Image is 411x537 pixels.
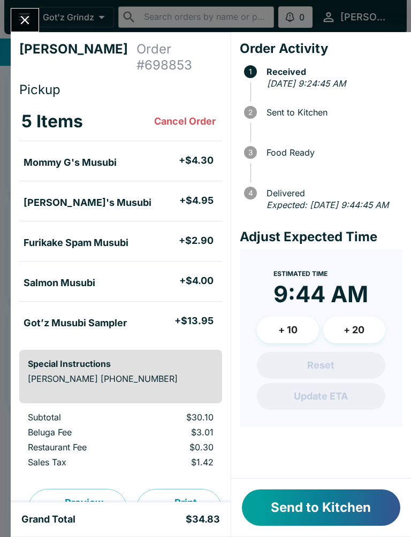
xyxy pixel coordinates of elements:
h5: + $4.00 [179,274,214,287]
table: orders table [19,102,222,341]
h6: Special Instructions [28,358,214,369]
em: Expected: [DATE] 9:44:45 AM [267,200,389,210]
p: Subtotal [28,412,127,423]
p: Sales Tax [28,457,127,467]
h5: Got’z Musubi Sampler [24,317,127,329]
span: Food Ready [261,148,402,157]
button: Send to Kitchen [242,489,400,526]
button: Close [11,9,39,32]
h5: Furikake Spam Musubi [24,236,128,249]
h5: + $4.95 [179,194,214,207]
text: 1 [249,67,252,76]
h5: [PERSON_NAME]'s Musubi [24,196,151,209]
h4: Order Activity [240,41,402,57]
h4: [PERSON_NAME] [19,41,136,73]
table: orders table [19,412,222,472]
p: $1.42 [144,457,214,467]
h4: Adjust Expected Time [240,229,402,245]
time: 9:44 AM [273,280,368,308]
p: $30.10 [144,412,214,423]
text: 2 [248,108,253,117]
p: $0.30 [144,442,214,452]
h3: 5 Items [21,111,83,132]
button: + 20 [323,317,385,343]
h5: + $2.90 [179,234,214,247]
button: Preview Receipt [28,489,127,530]
button: Print Receipt [136,489,222,530]
span: Received [261,67,402,76]
span: Estimated Time [273,270,328,278]
text: 3 [248,148,253,157]
h5: Grand Total [21,513,75,526]
h5: + $4.30 [179,154,214,167]
p: Beluga Fee [28,427,127,438]
span: Pickup [19,82,60,97]
button: + 10 [257,317,319,343]
text: 4 [248,189,253,197]
p: [PERSON_NAME] [PHONE_NUMBER] [28,373,214,384]
h5: Salmon Musubi [24,277,95,289]
h5: + $13.95 [174,314,214,327]
span: Delivered [261,188,402,198]
span: Sent to Kitchen [261,108,402,117]
h5: Mommy G's Musubi [24,156,117,169]
button: Cancel Order [150,111,220,132]
p: Restaurant Fee [28,442,127,452]
p: $3.01 [144,427,214,438]
h5: $34.83 [186,513,220,526]
em: [DATE] 9:24:45 AM [267,78,346,89]
h4: Order # 698853 [136,41,222,73]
